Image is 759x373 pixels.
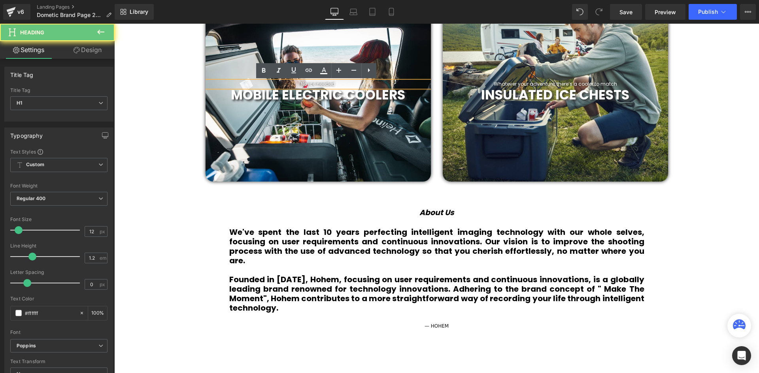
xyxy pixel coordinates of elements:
[10,330,108,335] div: Font
[10,217,108,222] div: Font Size
[20,29,44,36] span: Heading
[115,250,530,290] b: Founded in [DATE], Hohem, focusing on user requirements and continuous innovations, is a globally...
[10,243,108,249] div: Line Height
[344,4,363,20] a: Laptop
[382,4,401,20] a: Mobile
[3,4,30,20] a: v6
[732,346,751,365] div: Open Intercom Messenger
[91,58,317,63] h1: No ice needed
[59,41,116,59] a: Design
[329,58,554,63] h1: Whatever your adventure, there’s a cooler to match
[305,184,340,194] i: About Us
[740,4,756,20] button: More
[10,183,108,189] div: Font Weight
[10,88,108,93] div: Title Tag
[10,296,108,302] div: Text Color
[10,67,34,78] div: Title Tag
[37,4,118,10] a: Landing Pages
[367,62,515,81] b: INSULATED ICE CHESTS
[117,62,291,81] b: MOBILE ELECTRIC COOLERS
[10,128,43,139] div: Typography
[655,8,676,16] span: Preview
[10,148,108,155] div: Text Styles
[619,8,632,16] span: Save
[689,4,737,20] button: Publish
[100,255,106,261] span: em
[698,9,718,15] span: Publish
[26,161,44,168] b: Custom
[37,12,103,18] span: Dometic Brand Page 2025
[97,299,548,306] p: — HOHEM
[17,100,22,106] b: H1
[591,4,607,20] button: Redo
[325,4,344,20] a: Desktop
[115,203,530,242] b: We've spent the last 10 years perfecting intelligent imaging technology with our whole selves, fo...
[100,229,106,234] span: px
[363,4,382,20] a: Tablet
[16,7,26,17] div: v6
[17,343,36,349] i: Poppins
[10,359,108,364] div: Text Transform
[100,282,106,287] span: px
[572,4,588,20] button: Undo
[88,306,107,320] div: %
[115,4,154,20] a: New Library
[17,195,46,201] b: Regular 400
[10,270,108,275] div: Letter Spacing
[25,309,76,317] input: Color
[130,8,148,15] span: Library
[645,4,685,20] a: Preview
